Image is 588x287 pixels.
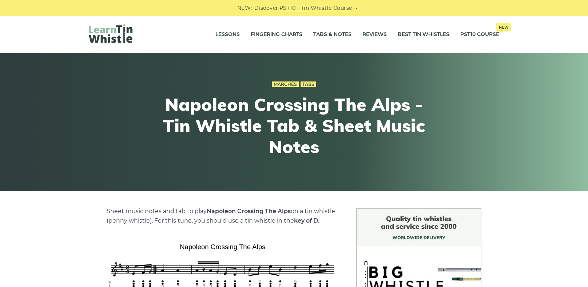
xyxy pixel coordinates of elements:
span: New [496,23,511,31]
a: PST10 CourseNew [460,25,499,44]
strong: key of D [294,217,318,224]
a: Tabs [301,81,316,87]
a: Fingering Charts [251,25,302,44]
a: Tabs & Notes [313,25,351,44]
a: Best Tin Whistles [398,25,449,44]
img: LearnTinWhistle.com [89,24,132,43]
strong: Napoleon Crossing The Alps [207,208,291,215]
h1: Napoleon Crossing The Alps - Tin Whistle Tab & Sheet Music Notes [160,94,428,157]
p: Sheet music notes and tab to play on a tin whistle (penny whistle). For this tune, you should use... [107,207,339,226]
a: Lessons [215,25,240,44]
a: Marches [272,81,299,87]
a: Reviews [362,25,387,44]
